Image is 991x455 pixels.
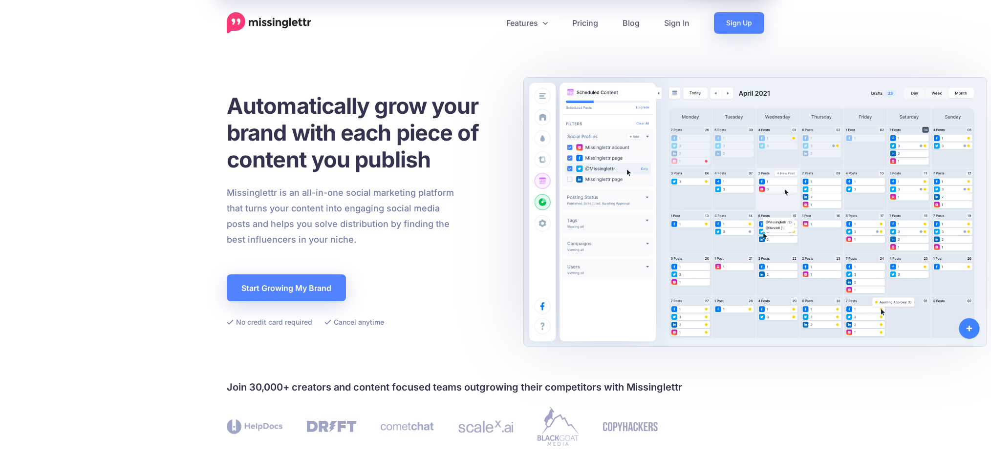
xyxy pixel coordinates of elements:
[714,12,764,34] a: Sign Up
[227,316,312,328] li: No credit card required
[610,12,652,34] a: Blog
[560,12,610,34] a: Pricing
[227,185,454,248] p: Missinglettr is an all-in-one social marketing platform that turns your content into engaging soc...
[494,12,560,34] a: Features
[324,316,384,328] li: Cancel anytime
[227,92,503,173] h1: Automatically grow your brand with each piece of content you publish
[227,379,764,395] h4: Join 30,000+ creators and content focused teams outgrowing their competitors with Missinglettr
[227,274,346,301] a: Start Growing My Brand
[227,12,311,34] a: Home
[652,12,702,34] a: Sign In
